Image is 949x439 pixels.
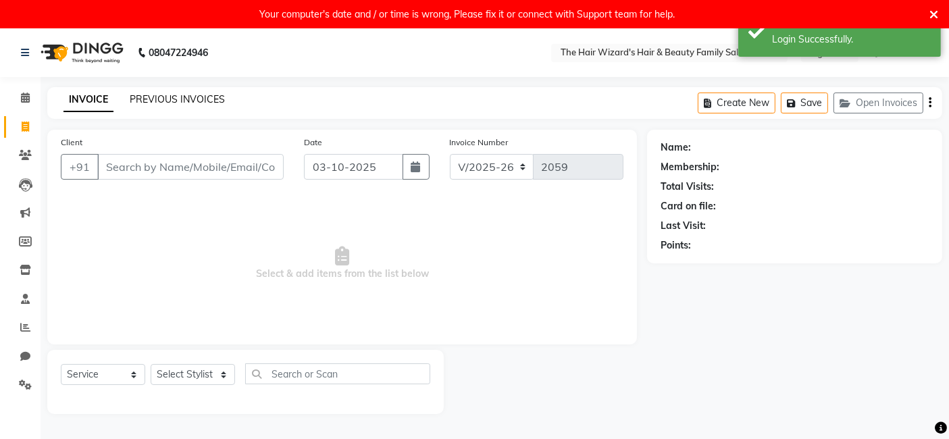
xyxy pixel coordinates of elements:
[661,140,691,155] div: Name:
[450,136,509,149] label: Invoice Number
[245,363,430,384] input: Search or Scan
[97,154,284,180] input: Search by Name/Mobile/Email/Code
[661,238,691,253] div: Points:
[661,180,714,194] div: Total Visits:
[304,136,322,149] label: Date
[149,34,208,72] b: 08047224946
[260,5,675,23] div: Your computer's date and / or time is wrong, Please fix it or connect with Support team for help.
[61,136,82,149] label: Client
[772,32,931,47] div: Login Successfully.
[34,34,127,72] img: logo
[661,160,719,174] div: Membership:
[661,219,706,233] div: Last Visit:
[833,93,923,113] button: Open Invoices
[130,93,225,105] a: PREVIOUS INVOICES
[61,154,99,180] button: +91
[63,88,113,112] a: INVOICE
[61,196,623,331] span: Select & add items from the list below
[698,93,775,113] button: Create New
[661,199,716,213] div: Card on file:
[781,93,828,113] button: Save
